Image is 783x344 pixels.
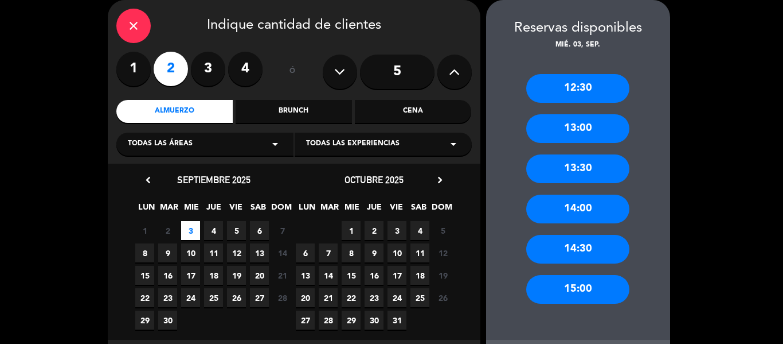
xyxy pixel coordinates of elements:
[526,195,629,223] div: 14:00
[159,200,178,219] span: MAR
[526,154,629,183] div: 13:30
[365,288,383,307] span: 23
[365,200,383,219] span: JUE
[116,52,151,86] label: 1
[342,221,361,240] span: 1
[250,266,269,285] span: 20
[135,288,154,307] span: 22
[486,17,670,40] div: Reservas disponibles
[526,74,629,103] div: 12:30
[228,52,263,86] label: 4
[250,221,269,240] span: 6
[365,243,383,262] span: 9
[226,200,245,219] span: VIE
[204,243,223,262] span: 11
[273,221,292,240] span: 7
[250,288,269,307] span: 27
[296,288,315,307] span: 20
[447,137,460,151] i: arrow_drop_down
[365,221,383,240] span: 2
[158,311,177,330] span: 30
[319,288,338,307] span: 21
[342,266,361,285] span: 15
[433,266,452,285] span: 19
[306,138,400,150] span: Todas las experiencias
[433,288,452,307] span: 26
[127,19,140,33] i: close
[296,243,315,262] span: 6
[486,40,670,51] div: mié. 03, sep.
[181,243,200,262] span: 10
[433,243,452,262] span: 12
[410,288,429,307] span: 25
[158,243,177,262] span: 9
[526,275,629,304] div: 15:00
[273,288,292,307] span: 28
[250,243,269,262] span: 13
[204,288,223,307] span: 25
[387,311,406,330] span: 31
[181,221,200,240] span: 3
[182,200,201,219] span: MIE
[268,137,282,151] i: arrow_drop_down
[271,200,290,219] span: DOM
[154,52,188,86] label: 2
[296,311,315,330] span: 27
[181,266,200,285] span: 17
[344,174,404,185] span: octubre 2025
[158,221,177,240] span: 2
[227,266,246,285] span: 19
[387,288,406,307] span: 24
[433,221,452,240] span: 5
[410,243,429,262] span: 11
[274,52,311,92] div: ó
[387,243,406,262] span: 10
[365,311,383,330] span: 30
[204,200,223,219] span: JUE
[319,266,338,285] span: 14
[204,266,223,285] span: 18
[135,243,154,262] span: 8
[342,200,361,219] span: MIE
[297,200,316,219] span: LUN
[273,243,292,262] span: 14
[296,266,315,285] span: 13
[432,200,451,219] span: DOM
[135,221,154,240] span: 1
[177,174,250,185] span: septiembre 2025
[236,100,352,123] div: Brunch
[320,200,339,219] span: MAR
[128,138,193,150] span: Todas las áreas
[410,221,429,240] span: 4
[410,266,429,285] span: 18
[142,174,154,186] i: chevron_left
[355,100,471,123] div: Cena
[387,266,406,285] span: 17
[158,288,177,307] span: 23
[158,266,177,285] span: 16
[137,200,156,219] span: LUN
[116,100,233,123] div: Almuerzo
[387,200,406,219] span: VIE
[409,200,428,219] span: SAB
[227,221,246,240] span: 5
[387,221,406,240] span: 3
[227,288,246,307] span: 26
[249,200,268,219] span: SAB
[135,266,154,285] span: 15
[526,114,629,143] div: 13:00
[204,221,223,240] span: 4
[342,243,361,262] span: 8
[319,243,338,262] span: 7
[319,311,338,330] span: 28
[273,266,292,285] span: 21
[342,311,361,330] span: 29
[365,266,383,285] span: 16
[135,311,154,330] span: 29
[342,288,361,307] span: 22
[191,52,225,86] label: 3
[227,243,246,262] span: 12
[434,174,446,186] i: chevron_right
[526,235,629,264] div: 14:30
[116,9,472,43] div: Indique cantidad de clientes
